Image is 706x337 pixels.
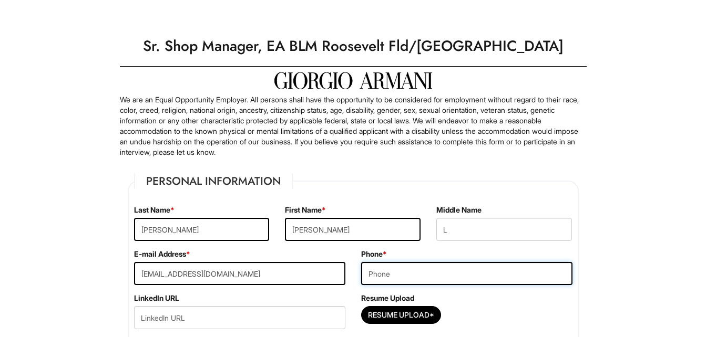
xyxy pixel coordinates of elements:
label: E-mail Address [134,249,190,259]
input: E-mail Address [134,262,345,285]
h1: Sr. Shop Manager, EA BLM Roosevelt Fld/[GEOGRAPHIC_DATA] [115,31,592,61]
input: Phone [361,262,572,285]
input: First Name [285,218,421,241]
input: Middle Name [436,218,572,241]
button: Resume Upload*Resume Upload* [361,306,441,324]
p: We are an Equal Opportunity Employer. All persons shall have the opportunity to be considered for... [120,94,587,157]
label: Resume Upload [361,293,414,303]
label: Middle Name [436,205,482,215]
legend: Personal Information [134,173,293,189]
input: LinkedIn URL [134,306,345,329]
label: Phone [361,249,387,259]
img: Giorgio Armani [274,72,432,89]
input: Last Name [134,218,270,241]
label: First Name [285,205,326,215]
label: Last Name [134,205,175,215]
label: LinkedIn URL [134,293,179,303]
